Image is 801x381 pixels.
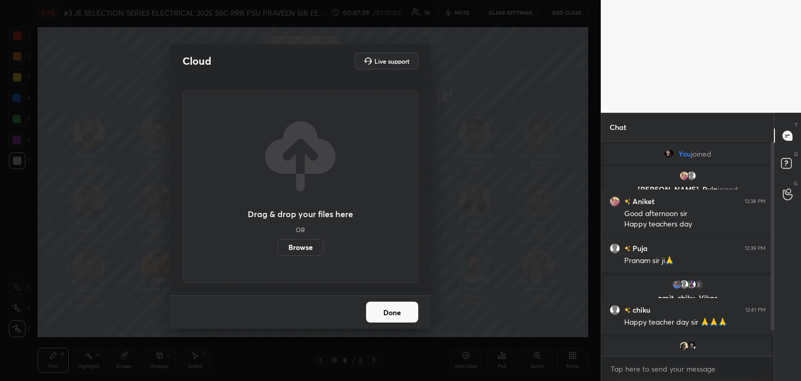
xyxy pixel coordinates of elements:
[610,196,620,207] img: 42e24bcac9e04894921b49dc9476576e.jpg
[610,294,765,302] p: amit, chiku, Vikas
[624,307,630,313] img: no-rating-badge.077c3623.svg
[686,171,697,181] img: default.png
[296,227,305,233] h5: OR
[686,341,697,351] img: f92fa4bba0114f6b9ce074517efe5c56.jpg
[248,210,353,218] h3: Drag & drop your files here
[719,354,739,364] span: joined
[183,54,211,68] h2: Cloud
[745,307,766,313] div: 12:41 PM
[679,279,689,290] img: default.png
[794,150,798,158] p: D
[679,341,689,351] img: 0107f913f4254d09883f25c912f883d8.jpg
[630,243,648,254] h6: Puja
[691,150,711,158] span: joined
[610,185,765,194] p: [PERSON_NAME], Puja
[664,149,674,159] img: 5ced908ece4343448b4c182ab94390f6.jpg
[745,198,766,205] div: 12:38 PM
[678,150,691,158] span: You
[679,171,689,181] img: 42e24bcac9e04894921b49dc9476576e.jpg
[610,355,765,364] p: Joker, [PERSON_NAME]
[610,305,620,315] img: default.png
[610,243,620,254] img: default.png
[694,279,704,290] div: 2
[795,121,798,129] p: T
[624,209,766,219] div: Good afternoon sir
[624,199,630,205] img: no-rating-badge.077c3623.svg
[624,317,766,328] div: Happy teacher day sir 🙏🙏🙏
[624,219,766,230] div: Happy teachers day
[672,279,682,290] img: 3
[601,113,635,141] p: Chat
[374,58,409,64] h5: Live support
[630,304,650,315] h6: chiku
[624,256,766,266] div: Pranam sir ji🙏
[624,246,630,252] img: no-rating-badge.077c3623.svg
[718,184,738,194] span: joined
[366,302,418,323] button: Done
[630,196,654,207] h6: Aniket
[601,141,774,356] div: grid
[794,180,798,187] p: G
[745,245,766,252] div: 12:39 PM
[686,279,697,290] img: b8a940b7237f4f23953481c8b8c62a3f.jpg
